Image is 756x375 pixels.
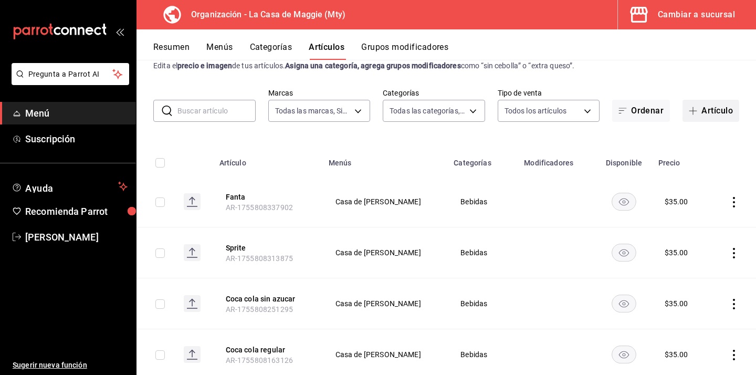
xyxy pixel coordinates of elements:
[7,76,129,87] a: Pregunta a Parrot AI
[25,204,128,218] span: Recomienda Parrot
[213,143,322,176] th: Artículo
[729,350,739,360] button: actions
[665,196,688,207] div: $ 35.00
[612,193,636,211] button: availability-product
[658,7,735,22] div: Cambiar a sucursal
[335,351,435,358] span: Casa de [PERSON_NAME]
[665,298,688,309] div: $ 35.00
[13,360,128,371] span: Sugerir nueva función
[729,197,739,207] button: actions
[275,106,351,116] span: Todas las marcas, Sin marca
[335,249,435,256] span: Casa de [PERSON_NAME]
[177,100,256,121] input: Buscar artículo
[612,244,636,262] button: availability-product
[505,106,567,116] span: Todos los artículos
[335,300,435,307] span: Casa de [PERSON_NAME]
[25,132,128,146] span: Suscripción
[460,198,505,205] span: Bebidas
[153,42,756,60] div: navigation tabs
[28,69,113,80] span: Pregunta a Parrot AI
[115,27,124,36] button: open_drawer_menu
[390,106,466,116] span: Todas las categorías, Sin categoría
[226,254,293,263] span: AR-1755808313875
[460,351,505,358] span: Bebidas
[652,143,711,176] th: Precio
[226,294,310,304] button: edit-product-location
[250,42,292,60] button: Categorías
[322,143,448,176] th: Menús
[25,180,114,193] span: Ayuda
[206,42,233,60] button: Menús
[25,106,128,120] span: Menú
[682,100,739,122] button: Artículo
[335,198,435,205] span: Casa de [PERSON_NAME]
[383,89,485,97] label: Categorías
[361,42,448,60] button: Grupos modificadores
[460,300,505,307] span: Bebidas
[226,305,293,314] span: AR-1755808251295
[226,243,310,253] button: edit-product-location
[309,42,344,60] button: Artículos
[12,63,129,85] button: Pregunta a Parrot AI
[729,299,739,309] button: actions
[268,89,371,97] label: Marcas
[226,203,293,212] span: AR-1755808337902
[153,42,190,60] button: Resumen
[226,345,310,355] button: edit-product-location
[518,143,596,176] th: Modificadores
[665,247,688,258] div: $ 35.00
[183,8,345,21] h3: Organización - La Casa de Maggie (Mty)
[285,61,460,70] strong: Asigna una categoría, agrega grupos modificadores
[460,249,505,256] span: Bebidas
[612,346,636,363] button: availability-product
[596,143,652,176] th: Disponible
[153,60,739,71] div: Edita el de tus artículos. como “sin cebolla” o “extra queso”.
[226,356,293,364] span: AR-1755808163126
[498,89,600,97] label: Tipo de venta
[665,349,688,360] div: $ 35.00
[612,295,636,312] button: availability-product
[226,192,310,202] button: edit-product-location
[447,143,518,176] th: Categorías
[729,248,739,258] button: actions
[177,61,232,70] strong: precio e imagen
[612,100,670,122] button: Ordenar
[25,230,128,244] span: [PERSON_NAME]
